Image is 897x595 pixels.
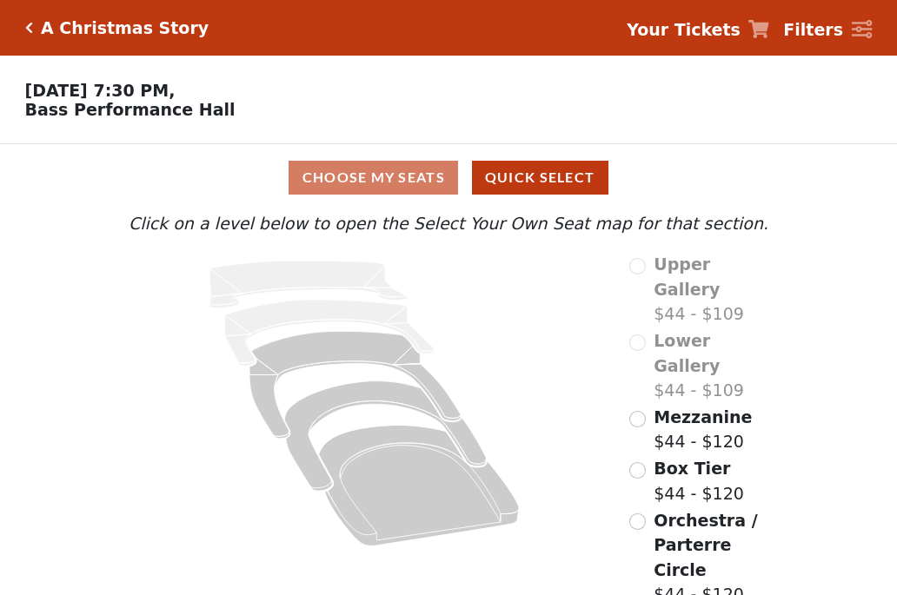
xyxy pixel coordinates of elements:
a: Your Tickets [627,17,769,43]
label: $44 - $109 [654,252,773,327]
span: Mezzanine [654,407,752,426]
span: Lower Gallery [654,331,720,375]
label: $44 - $109 [654,328,773,403]
h5: A Christmas Story [41,18,209,38]
span: Orchestra / Parterre Circle [654,511,757,579]
path: Orchestra / Parterre Circle - Seats Available: 209 [319,426,520,546]
span: Upper Gallery [654,255,720,299]
label: $44 - $120 [654,456,744,506]
span: Box Tier [654,459,730,478]
a: Filters [783,17,872,43]
a: Click here to go back to filters [25,22,33,34]
button: Quick Select [472,161,608,195]
path: Upper Gallery - Seats Available: 0 [209,261,408,308]
path: Lower Gallery - Seats Available: 0 [225,300,435,366]
strong: Filters [783,20,843,39]
strong: Your Tickets [627,20,741,39]
label: $44 - $120 [654,405,752,454]
p: Click on a level below to open the Select Your Own Seat map for that section. [124,211,773,236]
